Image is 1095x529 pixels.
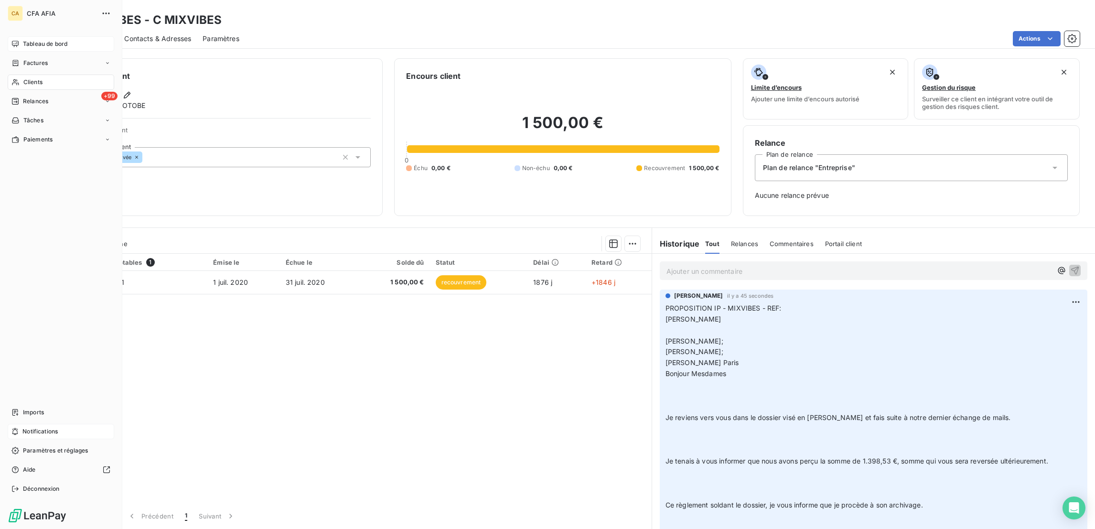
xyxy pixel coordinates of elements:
span: 1 juil. 2020 [213,278,248,286]
span: PROPOSITION IP - MIXVIBES - REF: [666,304,782,312]
a: Paiements [8,132,114,147]
span: [PERSON_NAME] [674,291,723,300]
img: Logo LeanPay [8,508,67,523]
h3: MIXVIBES - C MIXVIBES [84,11,222,29]
button: Gestion du risqueSurveiller ce client en intégrant votre outil de gestion des risques client. [914,58,1080,119]
span: 0 [405,156,408,164]
div: CA [8,6,23,21]
span: 1 500,00 € [365,278,424,287]
span: Surveiller ce client en intégrant votre outil de gestion des risques client. [922,95,1072,110]
div: Solde dû [365,259,424,266]
span: recouvrement [436,275,487,290]
a: Factures [8,55,114,71]
span: Non-échu [522,164,550,173]
span: Paiements [23,135,53,144]
div: Délai [533,259,580,266]
div: Émise le [213,259,274,266]
span: 1 500,00 € [689,164,719,173]
span: +99 [101,92,118,100]
span: [PERSON_NAME] [666,315,721,323]
span: Ce règlement soldant le dossier, je vous informe que je procède à son archivage. [666,501,923,509]
span: Ajouter une limite d’encours autorisé [751,95,859,103]
span: Imports [23,408,44,417]
span: 31 juil. 2020 [286,278,325,286]
div: Retard [591,259,646,266]
a: Paramètres et réglages [8,443,114,458]
span: Tableau de bord [23,40,67,48]
a: +99Relances [8,94,114,109]
span: il y a 45 secondes [727,293,774,299]
span: Relances [731,240,758,248]
span: Tout [705,240,719,248]
a: Clients [8,75,114,90]
span: Paramètres [203,34,239,43]
div: Échue le [286,259,354,266]
span: Gestion du risque [922,84,976,91]
input: Ajouter une valeur [142,153,150,162]
span: +1846 j [591,278,615,286]
div: Pièces comptables [83,258,202,267]
h2: 1 500,00 € [406,113,719,142]
span: 1 [185,511,187,521]
span: Limite d’encours [751,84,802,91]
span: Recouvrement [644,164,685,173]
span: Bonjour Mesdames [666,369,726,378]
span: Déconnexion [23,485,60,493]
span: CFA AFIA [27,10,96,17]
button: Limite d’encoursAjouter une limite d’encours autorisé [743,58,909,119]
span: Propriétés Client [77,126,371,140]
span: Aide [23,465,36,474]
span: Aucune relance prévue [755,191,1068,200]
button: 1 [179,506,193,526]
span: 1876 j [533,278,552,286]
button: Actions [1013,31,1061,46]
a: Tableau de bord [8,36,114,52]
span: Contacts & Adresses [124,34,191,43]
span: Clients [23,78,43,86]
span: Factures [23,59,48,67]
a: Aide [8,462,114,477]
span: Miangaly RAKOTOBE [77,101,146,110]
span: Relances [23,97,48,106]
span: [PERSON_NAME];​ [666,337,723,345]
h6: Historique [652,238,700,249]
h6: Informations client [58,70,371,82]
button: Suivant [193,506,241,526]
span: Je tenais à vous informer que nous avons perçu la somme de 1.398,53 €, somme qui vous sera revers... [666,457,1048,465]
span: Notifications [22,427,58,436]
span: Portail client [825,240,862,248]
span: Tâches [23,116,43,125]
span: [PERSON_NAME] Paris​ [666,358,739,367]
div: Statut [436,259,522,266]
div: Open Intercom Messenger [1063,497,1085,519]
span: 0,00 € [554,164,573,173]
button: Précédent [121,506,179,526]
h6: Encours client [406,70,461,82]
span: Paramètres et réglages [23,446,88,455]
span: Commentaires [770,240,814,248]
a: Imports [8,405,114,420]
a: Tâches [8,113,114,128]
span: Je reviens vers vous dans le dossier visé en [PERSON_NAME] et fais suite à notre dernier échange ... [666,413,1011,421]
span: 0,00 € [431,164,451,173]
span: Échu [414,164,428,173]
h6: Relance [755,137,1068,149]
span: 1 [146,258,155,267]
span: [PERSON_NAME];​ [666,347,723,356]
span: Plan de relance "Entreprise" [763,163,855,173]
